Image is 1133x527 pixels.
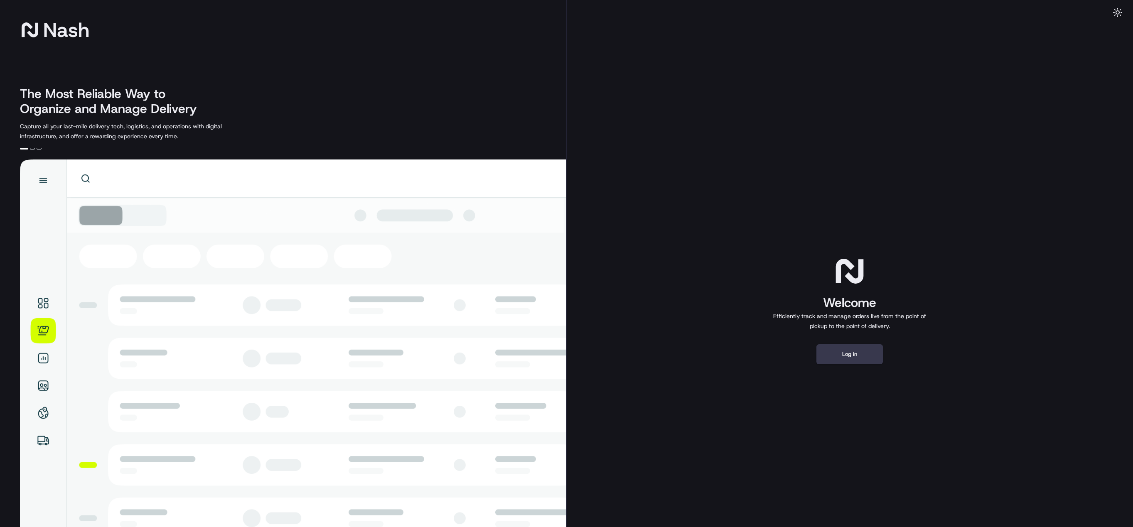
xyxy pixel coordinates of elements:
span: Nash [43,22,89,38]
button: Log in [816,344,883,364]
p: Efficiently track and manage orders live from the point of pickup to the point of delivery. [770,311,929,331]
h2: The Most Reliable Way to Organize and Manage Delivery [20,86,206,116]
p: Capture all your last-mile delivery tech, logistics, and operations with digital infrastructure, ... [20,121,259,141]
h1: Welcome [770,294,929,311]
